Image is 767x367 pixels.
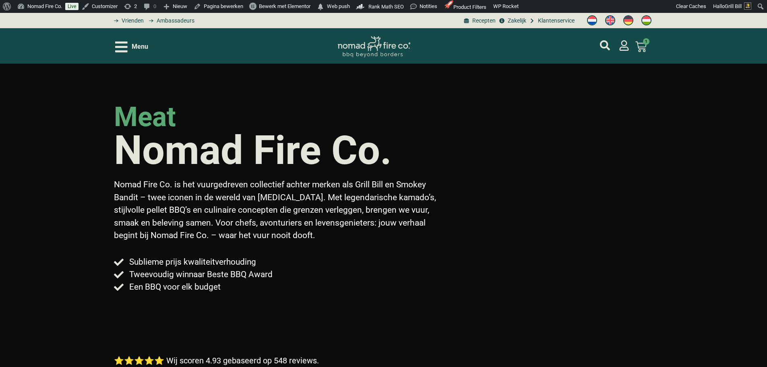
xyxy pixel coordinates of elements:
img: Engels [605,15,615,25]
span: Menu [132,42,148,52]
a: Switch to Duits [619,13,637,28]
span: Recepten [470,17,496,25]
a: mijn account [600,40,610,50]
span: 1 [643,38,649,45]
a: grill bill klantenservice [528,17,575,25]
img: Duits [623,15,633,25]
p: ⭐⭐⭐⭐⭐ Wij scoren 4.93 gebaseerd op 548 reviews. [114,355,319,367]
a: Switch to Engels [601,13,619,28]
p: Nomad Fire Co. is het vuurgedreven collectief achter merken als Grill Bill en Smokey Bandit – twe... [114,178,442,242]
span: Klantenservice [536,17,575,25]
span: Vrienden [120,17,144,25]
div: Open/Close Menu [115,40,148,54]
a: grill bill zakeljk [498,17,526,25]
a: Switch to Hongaars [637,13,655,28]
a: 1 [626,36,656,57]
h2: meat [114,104,176,131]
span:  [316,1,325,12]
span: Grill Bill [725,3,742,9]
span: Een BBQ voor elk budget [127,281,221,293]
span: Rank Math SEO [368,4,404,10]
span: Ambassadeurs [155,17,194,25]
a: mijn account [619,40,629,51]
a: Live [65,3,79,10]
span: Zakelijk [506,17,526,25]
span: Bewerk met Elementor [259,3,310,9]
img: Hongaars [641,15,651,25]
span: Sublieme prijs kwaliteitverhouding [127,256,256,268]
h1: Nomad Fire Co. [114,131,392,170]
a: grill bill ambassadors [146,17,194,25]
img: Nederlands [587,15,597,25]
img: Avatar of Grill Bill [744,2,751,10]
a: grill bill vrienden [111,17,144,25]
a: BBQ recepten [463,17,496,25]
img: Nomad Logo [338,36,410,58]
span: Tweevoudig winnaar Beste BBQ Award [127,268,273,281]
